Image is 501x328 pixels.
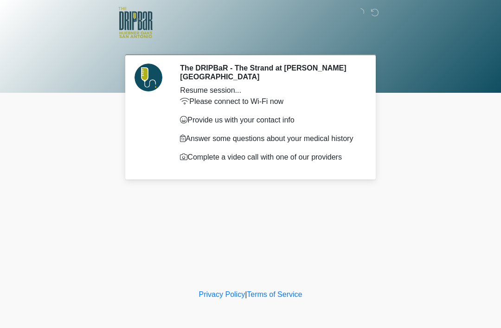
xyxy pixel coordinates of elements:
[180,85,360,96] div: Resume session...
[247,290,302,298] a: Terms of Service
[180,133,360,144] p: Answer some questions about your medical history
[245,290,247,298] a: |
[180,64,360,81] h2: The DRIPBaR - The Strand at [PERSON_NAME][GEOGRAPHIC_DATA]
[135,64,162,91] img: Agent Avatar
[180,96,360,107] p: Please connect to Wi-Fi now
[118,7,153,38] img: The DRIPBaR - The Strand at Huebner Oaks Logo
[180,115,360,126] p: Provide us with your contact info
[180,152,360,163] p: Complete a video call with one of our providers
[199,290,245,298] a: Privacy Policy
